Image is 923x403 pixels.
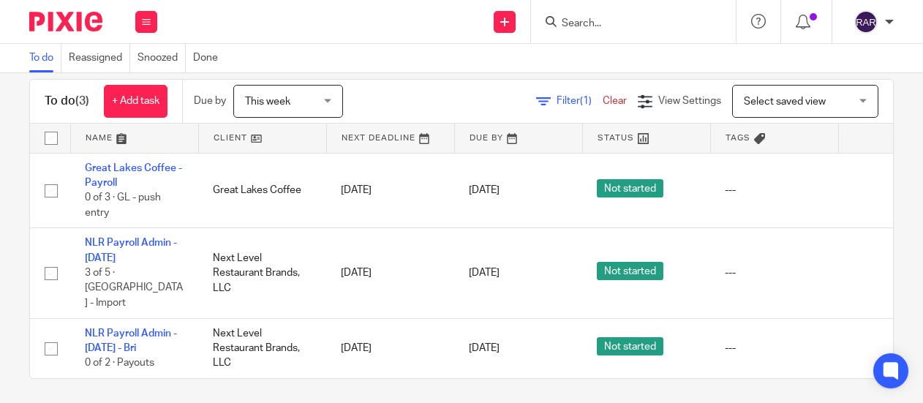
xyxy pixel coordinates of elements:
a: NLR Payroll Admin - [DATE] [85,238,177,263]
span: (3) [75,95,89,107]
td: [DATE] [326,318,454,378]
span: 0 of 2 · Payouts [85,358,154,369]
div: --- [725,341,824,355]
span: Not started [597,337,663,355]
span: Tags [726,134,750,142]
p: Due by [194,94,226,108]
span: Not started [597,262,663,280]
a: Snoozed [137,44,186,72]
a: Done [193,44,225,72]
span: 3 of 5 · [GEOGRAPHIC_DATA] - Import [85,268,183,308]
a: Reassigned [69,44,130,72]
span: [DATE] [469,185,500,195]
span: [DATE] [469,343,500,353]
td: Next Level Restaurant Brands, LLC [198,228,326,318]
img: svg%3E [854,10,878,34]
div: --- [725,183,824,197]
a: To do [29,44,61,72]
a: NLR Payroll Admin - [DATE] - Bri [85,328,177,353]
span: This week [245,97,290,107]
img: Pixie [29,12,102,31]
span: Not started [597,179,663,197]
span: Filter [557,96,603,106]
input: Search [560,18,692,31]
span: [DATE] [469,268,500,278]
a: Clear [603,96,627,106]
h1: To do [45,94,89,109]
span: (1) [580,96,592,106]
span: 0 of 3 · GL - push entry [85,192,161,218]
div: --- [725,265,824,280]
span: View Settings [658,96,721,106]
a: Great Lakes Coffee - Payroll [85,163,182,188]
td: Next Level Restaurant Brands, LLC [198,318,326,378]
td: [DATE] [326,228,454,318]
a: + Add task [104,85,167,118]
span: Select saved view [744,97,826,107]
td: Great Lakes Coffee [198,153,326,228]
td: [DATE] [326,153,454,228]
